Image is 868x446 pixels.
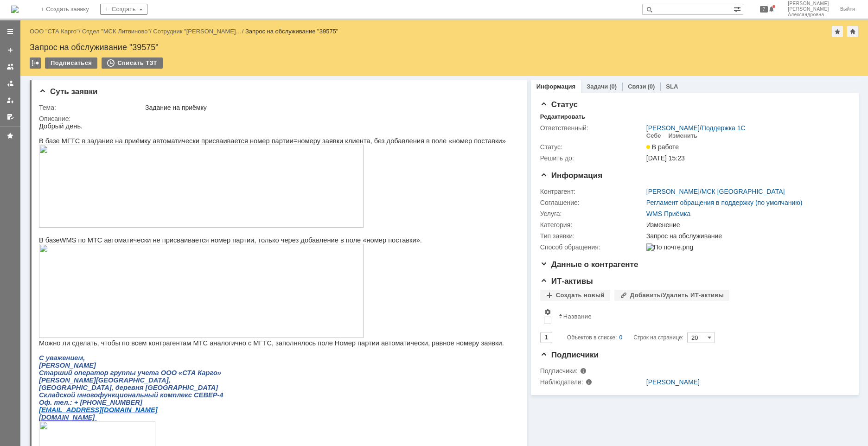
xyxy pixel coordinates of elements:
[3,59,18,74] a: Заявки на командах
[540,171,602,180] span: Информация
[153,28,245,35] div: /
[555,305,842,328] th: Название
[540,154,645,162] div: Решить до:
[82,28,150,35] a: Отдел "МСК Литвиново"
[39,115,515,122] div: Описание:
[540,350,599,359] span: Подписчики
[847,26,858,37] div: Сделать домашней страницей
[11,6,19,13] img: logo
[646,124,700,132] a: [PERSON_NAME]
[567,334,617,341] span: Объектов в списке:
[30,28,79,35] a: ООО "СТА Карго"
[609,83,617,90] div: (0)
[832,26,843,37] div: Добавить в избранное
[646,232,845,240] div: Запрос на обслуживание
[540,210,645,217] div: Услуга:
[646,378,700,386] a: [PERSON_NAME]
[540,277,593,286] span: ИТ-активы
[669,132,698,140] div: Изменить
[153,28,242,35] a: Сотрудник "[PERSON_NAME]…
[544,308,551,316] span: Настройки
[540,100,578,109] span: Статус
[646,124,746,132] div: /
[646,243,693,251] img: По почте.png
[30,43,859,52] div: Запрос на обслуживание "39575"
[702,188,785,195] a: МСК [GEOGRAPHIC_DATA]
[30,28,82,35] div: /
[540,243,645,251] div: Способ обращения:
[245,28,338,35] div: Запрос на обслуживание "39575"
[646,188,785,195] div: /
[540,113,585,121] div: Редактировать
[760,6,768,13] span: 7
[646,143,679,151] span: В работе
[540,143,645,151] div: Статус:
[145,104,513,111] div: Задание на приёмку
[646,188,700,195] a: [PERSON_NAME]
[3,109,18,124] a: Мои согласования
[21,114,38,121] span: WMS
[3,43,18,57] a: Создать заявку
[3,93,18,108] a: Мои заявки
[540,232,645,240] div: Тип заявки:
[540,199,645,206] div: Соглашение:
[734,4,743,13] span: Расширенный поиск
[540,367,633,375] div: Подписчики:
[540,188,645,195] div: Контрагент:
[39,104,143,111] div: Тема:
[646,210,690,217] a: WMS Приёмка
[540,378,633,386] div: Наблюдатели:
[536,83,575,90] a: Информация
[540,221,645,229] div: Категория:
[628,83,646,90] a: Связи
[39,87,97,96] span: Суть заявки
[788,6,829,12] span: [PERSON_NAME]
[788,1,829,6] span: [PERSON_NAME]
[567,332,683,343] i: Строк на странице:
[11,6,19,13] a: Перейти на домашнюю страницу
[702,124,746,132] a: Поддержка 1С
[647,83,655,90] div: (0)
[619,332,623,343] div: 0
[587,83,608,90] a: Задачи
[646,132,661,140] div: Себе
[3,76,18,91] a: Заявки в моей ответственности
[646,199,803,206] a: Регламент обращения в поддержку (по умолчанию)
[82,28,153,35] div: /
[666,83,678,90] a: SLA
[563,313,592,320] div: Название
[540,260,638,269] span: Данные о контрагенте
[788,12,829,18] span: Александровна
[30,57,41,69] div: Работа с массовостью
[646,154,685,162] span: [DATE] 15:23
[646,221,845,229] div: Изменение
[540,124,645,132] div: Ответственный:
[100,4,147,15] div: Создать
